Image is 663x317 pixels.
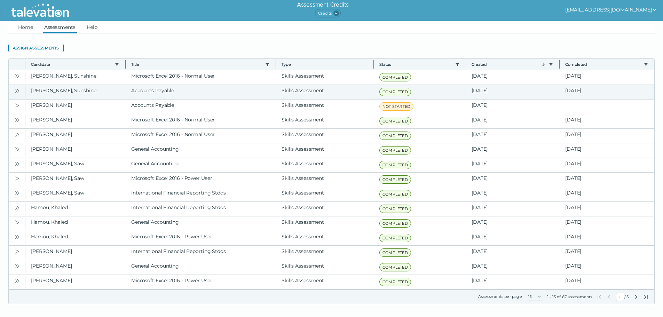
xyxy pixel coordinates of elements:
[126,158,276,172] clr-dg-cell: General Accounting
[466,187,560,201] clr-dg-cell: [DATE]
[14,103,20,108] cds-icon: Open
[14,161,20,167] cds-icon: Open
[25,173,126,187] clr-dg-cell: [PERSON_NAME], Saw
[560,216,654,231] clr-dg-cell: [DATE]
[560,173,654,187] clr-dg-cell: [DATE]
[13,218,21,226] button: Open
[315,9,340,17] span: Credits
[560,129,654,143] clr-dg-cell: [DATE]
[466,158,560,172] clr-dg-cell: [DATE]
[560,114,654,128] clr-dg-cell: [DATE]
[597,294,602,300] button: First Page
[14,249,20,254] cds-icon: Open
[560,143,654,158] clr-dg-cell: [DATE]
[560,260,654,275] clr-dg-cell: [DATE]
[14,73,20,79] cds-icon: Open
[14,278,20,284] cds-icon: Open
[126,231,276,245] clr-dg-cell: Microsoft Excel 2016 - Power User
[126,143,276,158] clr-dg-cell: General Accounting
[466,202,560,216] clr-dg-cell: [DATE]
[379,248,411,257] span: COMPLETED
[14,117,20,123] cds-icon: Open
[13,174,21,182] button: Open
[43,21,77,33] a: Assessments
[565,6,657,14] button: show user actions
[379,117,411,125] span: COMPLETED
[13,72,21,80] button: Open
[597,293,649,301] div: /
[379,190,411,198] span: COMPLETED
[379,263,411,271] span: COMPLETED
[14,205,20,211] cds-icon: Open
[126,260,276,275] clr-dg-cell: General Accounting
[13,189,21,197] button: Open
[126,202,276,216] clr-dg-cell: International Financial Reporting Stdds
[25,70,126,85] clr-dg-cell: [PERSON_NAME], Sunshine
[25,187,126,201] clr-dg-cell: [PERSON_NAME], Saw
[276,231,374,245] clr-dg-cell: Skills Assessment
[276,70,374,85] clr-dg-cell: Skills Assessment
[466,129,560,143] clr-dg-cell: [DATE]
[379,102,413,111] span: NOT STARTED
[126,173,276,187] clr-dg-cell: Microsoft Excel 2016 - Power User
[14,263,20,269] cds-icon: Open
[8,2,72,19] img: Talevation_Logo_Transparent_white.png
[557,57,562,72] button: Column resize handle
[13,262,21,270] button: Open
[466,231,560,245] clr-dg-cell: [DATE]
[616,293,624,301] input: Current Page
[276,275,374,289] clr-dg-cell: Skills Assessment
[276,129,374,143] clr-dg-cell: Skills Assessment
[466,260,560,275] clr-dg-cell: [DATE]
[464,57,468,72] button: Column resize handle
[276,216,374,231] clr-dg-cell: Skills Assessment
[14,132,20,137] cds-icon: Open
[276,246,374,260] clr-dg-cell: Skills Assessment
[379,132,411,140] span: COMPLETED
[643,294,649,300] button: Last Page
[633,294,639,300] button: Next Page
[276,85,374,99] clr-dg-cell: Skills Assessment
[25,260,126,275] clr-dg-cell: [PERSON_NAME]
[472,62,546,67] button: Created
[13,203,21,212] button: Open
[276,260,374,275] clr-dg-cell: Skills Assessment
[466,216,560,231] clr-dg-cell: [DATE]
[466,100,560,114] clr-dg-cell: [DATE]
[126,246,276,260] clr-dg-cell: International Financial Reporting Stdds
[379,234,411,242] span: COMPLETED
[13,86,21,95] button: Open
[25,85,126,99] clr-dg-cell: [PERSON_NAME], Sunshine
[379,278,411,286] span: COMPLETED
[276,158,374,172] clr-dg-cell: Skills Assessment
[276,187,374,201] clr-dg-cell: Skills Assessment
[8,44,64,52] button: Assign assessments
[126,216,276,231] clr-dg-cell: General Accounting
[126,129,276,143] clr-dg-cell: Microsoft Excel 2016 - Normal User
[13,159,21,168] button: Open
[379,88,411,96] span: COMPLETED
[13,247,21,255] button: Open
[379,161,411,169] span: COMPLETED
[466,275,560,289] clr-dg-cell: [DATE]
[379,73,411,81] span: COMPLETED
[25,202,126,216] clr-dg-cell: Hamou, Khaled
[379,62,452,67] button: Status
[276,202,374,216] clr-dg-cell: Skills Assessment
[379,219,411,228] span: COMPLETED
[126,100,276,114] clr-dg-cell: Accounts Payable
[126,85,276,99] clr-dg-cell: Accounts Payable
[25,246,126,260] clr-dg-cell: [PERSON_NAME]
[85,21,99,33] a: Help
[25,129,126,143] clr-dg-cell: [PERSON_NAME]
[466,114,560,128] clr-dg-cell: [DATE]
[13,101,21,109] button: Open
[13,232,21,241] button: Open
[547,294,592,300] div: 1 - 15 of 67 assessments
[560,231,654,245] clr-dg-cell: [DATE]
[25,158,126,172] clr-dg-cell: [PERSON_NAME], Saw
[17,21,34,33] a: Home
[14,190,20,196] cds-icon: Open
[297,1,349,9] h6: Assessment Credits
[25,275,126,289] clr-dg-cell: [PERSON_NAME]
